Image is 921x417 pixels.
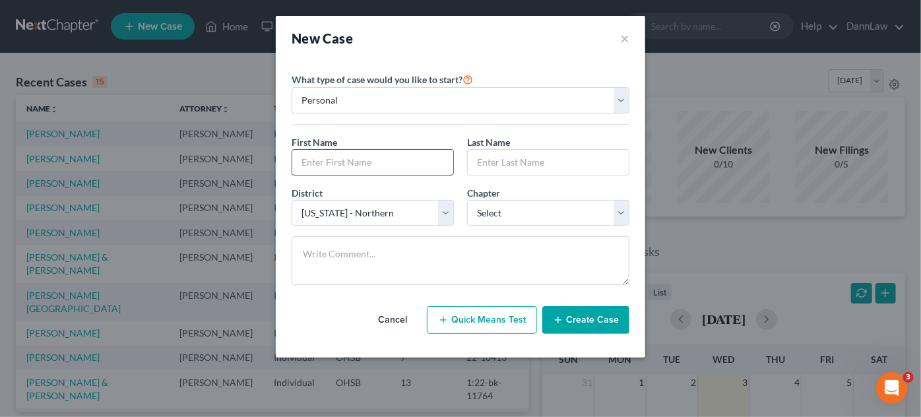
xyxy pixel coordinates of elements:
input: Enter First Name [292,150,453,175]
span: Chapter [467,187,500,199]
button: Quick Means Test [427,306,537,334]
span: 3 [903,372,914,383]
iframe: Intercom live chat [876,372,908,404]
button: Create Case [542,306,629,334]
span: First Name [292,137,337,148]
button: × [620,29,629,48]
label: What type of case would you like to start? [292,71,473,87]
button: Cancel [364,307,422,333]
input: Enter Last Name [468,150,629,175]
strong: New Case [292,30,353,46]
span: District [292,187,323,199]
span: Last Name [467,137,510,148]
